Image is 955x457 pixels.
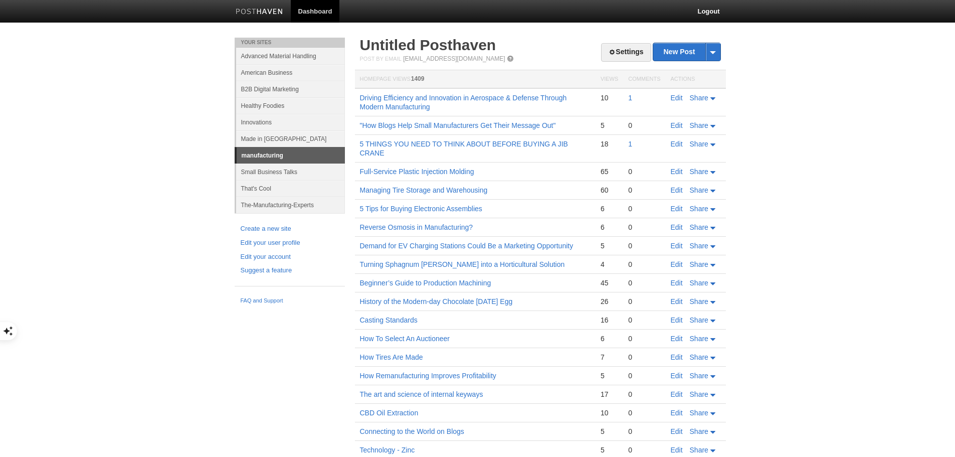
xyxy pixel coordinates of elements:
[360,372,496,380] a: How Remanufacturing Improves Profitability
[601,167,618,176] div: 65
[690,335,708,343] span: Share
[671,242,683,250] a: Edit
[690,121,708,129] span: Share
[601,353,618,362] div: 7
[360,316,418,324] a: Casting Standards
[690,260,708,268] span: Share
[411,75,425,82] span: 1409
[690,279,708,287] span: Share
[236,164,345,180] a: Small Business Talks
[671,260,683,268] a: Edit
[601,408,618,417] div: 10
[241,224,339,234] a: Create a new site
[601,297,618,306] div: 26
[671,390,683,398] a: Edit
[360,242,574,250] a: Demand for EV Charging Stations Could Be a Marketing Opportunity
[601,241,618,250] div: 5
[628,121,660,130] div: 0
[690,353,708,361] span: Share
[236,130,345,147] a: Made in [GEOGRAPHIC_DATA]
[671,353,683,361] a: Edit
[628,140,632,148] a: 1
[690,297,708,306] span: Share
[601,43,651,62] a: Settings
[360,56,402,62] span: Post by Email
[628,353,660,362] div: 0
[628,186,660,195] div: 0
[628,371,660,380] div: 0
[628,316,660,325] div: 0
[628,297,660,306] div: 0
[236,64,345,81] a: American Business
[601,204,618,213] div: 6
[360,186,488,194] a: Managing Tire Storage and Warehousing
[628,408,660,417] div: 0
[690,94,708,102] span: Share
[360,140,568,157] a: 5 THINGS YOU NEED TO THINK ABOUT BEFORE BUYING A JIB CRANE
[671,316,683,324] a: Edit
[671,94,683,102] a: Edit
[360,297,513,306] a: History of the Modern-day Chocolate [DATE] Egg
[690,223,708,231] span: Share
[690,242,708,250] span: Share
[236,97,345,114] a: Healthy Foodies
[360,427,464,435] a: Connecting to the World on Blogs
[241,238,339,248] a: Edit your user profile
[666,70,726,89] th: Actions
[360,223,473,231] a: Reverse Osmosis in Manufacturing?
[360,279,491,287] a: Beginner’s Guide to Production Machining
[690,140,708,148] span: Share
[601,223,618,232] div: 6
[690,205,708,213] span: Share
[601,427,618,436] div: 5
[241,252,339,262] a: Edit your account
[628,390,660,399] div: 0
[628,94,632,102] a: 1
[628,278,660,287] div: 0
[671,205,683,213] a: Edit
[690,186,708,194] span: Share
[360,446,415,454] a: Technology - Zinc
[360,121,556,129] a: "How Blogs Help Small Manufacturers Get Their Message Out"
[671,279,683,287] a: Edit
[671,140,683,148] a: Edit
[690,409,708,417] span: Share
[241,296,339,306] a: FAQ and Support
[601,278,618,287] div: 45
[601,334,618,343] div: 6
[601,371,618,380] div: 5
[690,390,708,398] span: Share
[235,38,345,48] li: Your Sites
[237,147,345,164] a: manufacturing
[690,168,708,176] span: Share
[628,167,660,176] div: 0
[236,9,283,16] img: Posthaven-bar
[360,94,567,111] a: Driving Efficiency and Innovation in Aerospace & Defense Through Modern Manufacturing
[628,445,660,454] div: 0
[236,81,345,97] a: B2B Digital Marketing
[628,204,660,213] div: 0
[355,70,596,89] th: Homepage Views
[690,372,708,380] span: Share
[601,390,618,399] div: 17
[653,43,720,61] a: New Post
[690,427,708,435] span: Share
[628,223,660,232] div: 0
[671,186,683,194] a: Edit
[360,37,496,53] a: Untitled Posthaven
[671,223,683,231] a: Edit
[690,446,708,454] span: Share
[690,316,708,324] span: Share
[601,260,618,269] div: 4
[241,265,339,276] a: Suggest a feature
[236,197,345,213] a: The-Manufacturing-Experts
[360,353,423,361] a: How Tires Are Made
[628,427,660,436] div: 0
[360,260,565,268] a: Turning Sphagnum [PERSON_NAME] into a Horticultural Solution
[236,180,345,197] a: That's Cool
[601,316,618,325] div: 16
[601,445,618,454] div: 5
[628,334,660,343] div: 0
[671,372,683,380] a: Edit
[601,186,618,195] div: 60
